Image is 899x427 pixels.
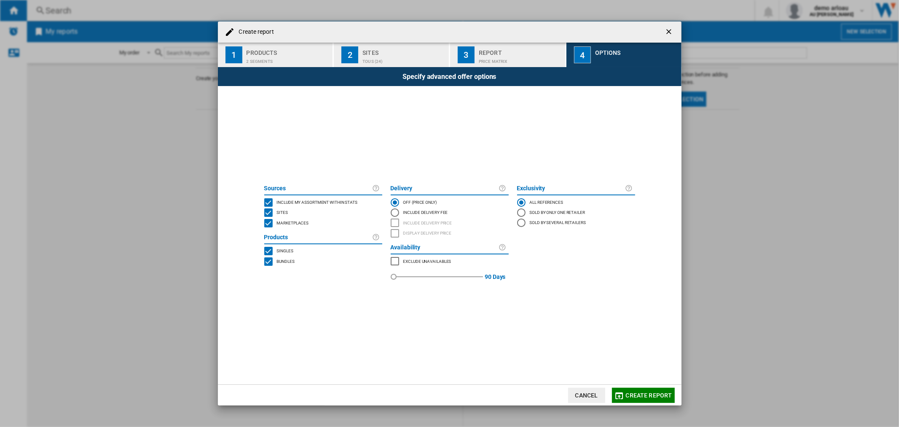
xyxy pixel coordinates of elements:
div: 1 [225,46,242,63]
div: 2 segments [247,55,330,64]
div: Options [595,46,678,55]
md-checkbox: SHOW DELIVERY PRICE [391,228,509,239]
div: Report [479,46,562,55]
button: Create report [612,388,675,403]
label: Products [264,232,372,243]
md-checkbox: SINGLE [264,246,382,257]
md-radio-button: Sold by only one retailer [517,208,635,218]
span: Singles [277,247,293,253]
md-checkbox: BUNDLES [264,256,382,267]
span: Include my assortment within stats [277,199,358,205]
md-checkbox: MARKETPLACES [264,218,382,228]
span: Include delivery price [403,219,452,225]
div: Price Matrix [479,55,562,64]
div: TOUS (24) [362,55,445,64]
button: 1 Products 2 segments [218,43,334,67]
span: Exclude unavailables [403,258,451,264]
label: Exclusivity [517,184,625,194]
ng-md-icon: getI18NText('BUTTONS.CLOSE_DIALOG') [665,27,675,38]
span: Display delivery price [403,230,452,235]
span: Create report [626,392,672,399]
md-radio-button: Sold by several retailers [517,218,635,228]
h4: Create report [235,28,274,36]
md-radio-button: OFF (price only) [391,197,509,207]
md-checkbox: MARKETPLACES [391,256,509,267]
button: 4 Options [566,43,682,67]
md-radio-button: Include Delivery Fee [391,208,509,218]
md-checkbox: SITES [264,208,382,218]
button: Cancel [568,388,605,403]
span: Marketplaces [277,219,309,225]
button: getI18NText('BUTTONS.CLOSE_DIALOG') [661,24,678,41]
md-checkbox: INCLUDE MY SITE [264,197,382,208]
md-slider: red [394,267,483,287]
span: Sites [277,209,288,215]
md-radio-button: All references [517,197,635,207]
label: Sources [264,184,372,194]
span: Bundles [277,258,295,264]
button: 2 Sites TOUS (24) [334,43,450,67]
label: 90 Days [485,267,505,287]
div: Sites [362,46,445,55]
label: Availability [391,243,499,253]
div: 3 [458,46,475,63]
md-checkbox: INCLUDE DELIVERY PRICE [391,218,509,228]
div: 4 [574,46,591,63]
div: Specify advanced offer options [218,67,682,86]
button: 3 Report Price Matrix [450,43,566,67]
div: 2 [341,46,358,63]
label: Delivery [391,184,499,194]
div: Products [247,46,330,55]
